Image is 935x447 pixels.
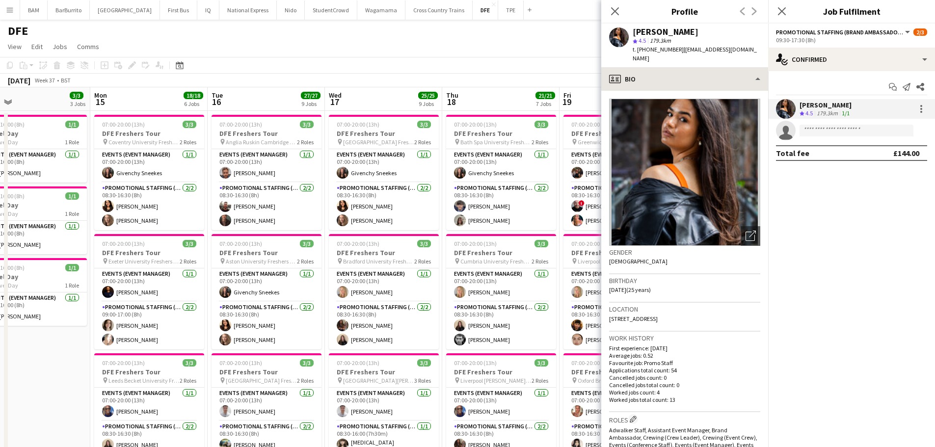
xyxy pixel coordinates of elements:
[65,121,79,128] span: 1/1
[53,42,67,51] span: Jobs
[94,183,204,230] app-card-role: Promotional Staffing (Brand Ambassadors)2/208:30-16:30 (8h)[PERSON_NAME][PERSON_NAME]
[639,37,646,44] span: 4.5
[414,377,431,384] span: 3 Roles
[94,115,204,230] div: 07:00-20:00 (13h)3/3DFE Freshers Tour Coventry University Freshers Fair2 RolesEvents (Event Manag...
[301,100,320,107] div: 9 Jobs
[226,258,297,265] span: Aston University Freshers Fair
[65,138,79,146] span: 1 Role
[445,96,458,107] span: 18
[460,138,532,146] span: Bath Spa University Freshers Fair
[532,377,548,384] span: 2 Roles
[297,258,314,265] span: 2 Roles
[609,374,760,381] p: Cancelled jobs count: 0
[446,149,556,183] app-card-role: Events (Event Manager)1/107:00-20:00 (13h)Givenchy Sneekes
[776,28,904,36] span: Promotional Staffing (Brand Ambassadors)
[563,234,673,349] app-job-card: 07:00-20:00 (13h)3/3DFE Freshers Tour Liverpool University Freshers Fair2 RolesEvents (Event Mana...
[93,96,107,107] span: 15
[454,240,497,247] span: 07:00-20:00 (13h)
[102,121,145,128] span: 07:00-20:00 (13h)
[8,24,28,38] h1: DFE
[414,138,431,146] span: 2 Roles
[446,115,556,230] app-job-card: 07:00-20:00 (13h)3/3DFE Freshers Tour Bath Spa University Freshers Fair2 RolesEvents (Event Manag...
[329,248,439,257] h3: DFE Freshers Tour
[535,92,555,99] span: 21/21
[446,234,556,349] div: 07:00-20:00 (13h)3/3DFE Freshers Tour Cumbria University Freshers Fair2 RolesEvents (Event Manage...
[563,129,673,138] h3: DFE Freshers Tour
[800,101,852,109] div: [PERSON_NAME]
[226,377,297,384] span: [GEOGRAPHIC_DATA] Freshers Fair
[842,109,850,117] app-skills-label: 1/1
[446,368,556,376] h3: DFE Freshers Tour
[8,42,22,51] span: View
[454,359,497,367] span: 07:00-20:00 (13h)
[460,377,532,384] span: Liverpool [PERSON_NAME] University Freshers Fair
[446,268,556,302] app-card-role: Events (Event Manager)1/107:00-20:00 (13h)[PERSON_NAME]
[357,0,405,20] button: Wagamama
[183,240,196,247] span: 3/3
[61,77,71,84] div: BST
[212,115,321,230] div: 07:00-20:00 (13h)3/3DFE Freshers Tour Anglia Ruskin Cambridge Freshers Fair2 RolesEvents (Event M...
[563,183,673,230] app-card-role: Promotional Staffing (Brand Ambassadors)2/208:30-16:30 (8h)![PERSON_NAME][PERSON_NAME]
[94,129,204,138] h3: DFE Freshers Tour
[578,258,649,265] span: Liverpool University Freshers Fair
[219,121,262,128] span: 07:00-20:00 (13h)
[805,109,813,117] span: 4.5
[329,388,439,421] app-card-role: Events (Event Manager)1/107:00-20:00 (13h)[PERSON_NAME]
[20,0,48,20] button: BAM
[65,210,79,217] span: 1 Role
[776,28,911,36] button: Promotional Staffing (Brand Ambassadors)
[609,352,760,359] p: Average jobs: 0.52
[563,268,673,302] app-card-role: Events (Event Manager)1/107:00-20:00 (13h)[PERSON_NAME]
[329,234,439,349] app-job-card: 07:00-20:00 (13h)3/3DFE Freshers Tour Bradford University Freshers Fair2 RolesEvents (Event Manag...
[343,138,414,146] span: [GEOGRAPHIC_DATA] Freshers Fair
[212,91,223,100] span: Tue
[219,240,262,247] span: 07:00-20:00 (13h)
[534,359,548,367] span: 3/3
[226,138,297,146] span: Anglia Ruskin Cambridge Freshers Fair
[94,268,204,302] app-card-role: Events (Event Manager)1/107:00-20:00 (13h)[PERSON_NAME]
[601,67,768,91] div: Bio
[108,138,180,146] span: Coventry University Freshers Fair
[578,138,649,146] span: Greenwich University Freshers Fair
[563,388,673,421] app-card-role: Events (Event Manager)1/107:00-20:00 (13h)[PERSON_NAME]
[210,96,223,107] span: 16
[70,92,83,99] span: 3/3
[563,149,673,183] app-card-role: Events (Event Manager)1/107:00-20:00 (13h)[PERSON_NAME]
[609,344,760,352] p: First experience: [DATE]
[498,0,524,20] button: TPE
[609,248,760,257] h3: Gender
[343,258,414,265] span: Bradford University Freshers Fair
[32,77,57,84] span: Week 37
[94,302,204,349] app-card-role: Promotional Staffing (Brand Ambassadors)2/209:00-17:00 (8h)[PERSON_NAME][PERSON_NAME]
[212,268,321,302] app-card-role: Events (Event Manager)1/107:00-20:00 (13h)Givenchy Sneekes
[212,302,321,349] app-card-role: Promotional Staffing (Brand Ambassadors)2/208:30-16:30 (8h)[PERSON_NAME][PERSON_NAME]
[446,129,556,138] h3: DFE Freshers Tour
[633,27,698,36] div: [PERSON_NAME]
[329,149,439,183] app-card-role: Events (Event Manager)1/107:00-20:00 (13h)Givenchy Sneekes
[337,121,379,128] span: 07:00-20:00 (13h)
[180,138,196,146] span: 2 Roles
[578,377,649,384] span: Oxford Brookes University Freshers Fair
[609,258,668,265] span: [DEMOGRAPHIC_DATA]
[571,359,614,367] span: 07:00-20:00 (13h)
[534,240,548,247] span: 3/3
[212,388,321,421] app-card-role: Events (Event Manager)1/107:00-20:00 (13h)[PERSON_NAME]
[184,100,203,107] div: 6 Jobs
[609,359,760,367] p: Favourite job: Promo Staff
[212,183,321,230] app-card-role: Promotional Staffing (Brand Ambassadors)2/208:30-16:30 (8h)[PERSON_NAME][PERSON_NAME]
[741,226,760,246] div: Open photos pop-in
[65,192,79,200] span: 1/1
[300,359,314,367] span: 3/3
[337,359,379,367] span: 07:00-20:00 (13h)
[536,100,555,107] div: 7 Jobs
[454,121,497,128] span: 07:00-20:00 (13h)
[329,302,439,349] app-card-role: Promotional Staffing (Brand Ambassadors)2/208:30-16:30 (8h)[PERSON_NAME][PERSON_NAME]
[571,121,614,128] span: 07:00-20:00 (13h)
[609,99,760,246] img: Crew avatar or photo
[212,248,321,257] h3: DFE Freshers Tour
[563,368,673,376] h3: DFE Freshers Tour
[94,248,204,257] h3: DFE Freshers Tour
[571,240,614,247] span: 07:00-20:00 (13h)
